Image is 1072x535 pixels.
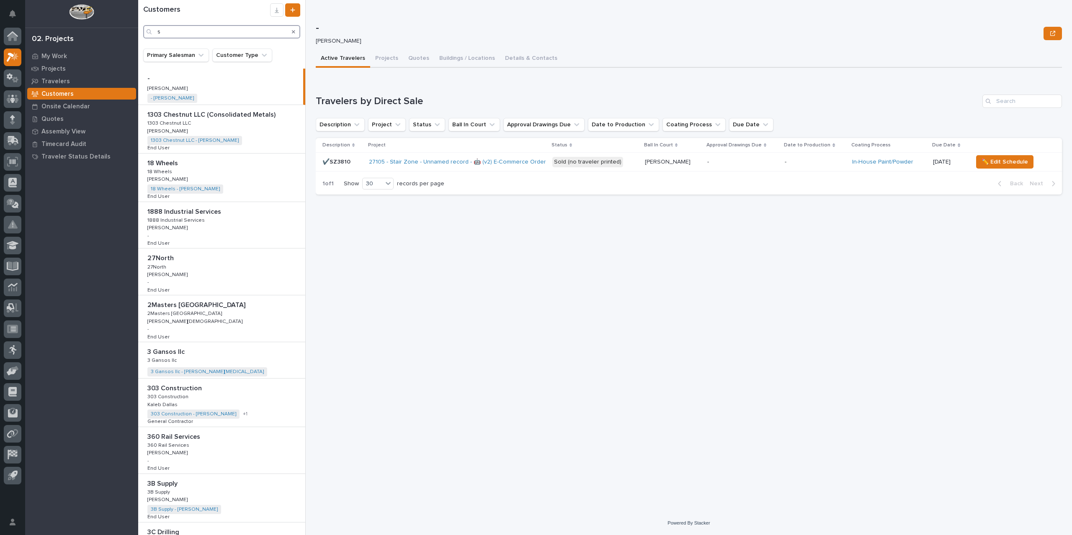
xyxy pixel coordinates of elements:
a: 360 Rail Services360 Rail Services 360 Rail Services360 Rail Services [PERSON_NAME][PERSON_NAME] ... [138,427,305,474]
p: Assembly View [41,128,85,136]
p: [PERSON_NAME] [147,448,189,456]
p: Traveler Status Details [41,153,111,161]
p: records per page [397,180,444,187]
p: 303 Construction [147,383,204,392]
p: End User [147,143,171,151]
button: Customer Type [212,49,272,62]
p: Date to Production [784,141,830,150]
p: - [147,233,149,239]
span: Back [1005,180,1023,187]
button: Projects [370,50,403,68]
button: Date to Production [588,118,659,131]
p: 27North [147,253,175,262]
a: 3 Gansos llc - [PERSON_NAME][MEDICAL_DATA] [151,369,264,375]
p: 360 Rail Services [147,431,202,441]
p: 1 of 1 [316,174,340,194]
p: Show [344,180,359,187]
p: 3 Gansos llc [147,356,178,363]
button: Next [1026,180,1062,187]
div: Notifications [10,10,21,23]
a: Travelers [25,75,138,87]
a: 27North27North 27North27North [PERSON_NAME][PERSON_NAME] -End UserEnd User [138,248,305,295]
p: [PERSON_NAME] [316,38,1037,45]
button: Primary Salesman [143,49,209,62]
p: Description [322,141,350,150]
p: 1303 Chestnut LLC [147,119,193,126]
p: 18 Wheels [147,167,174,175]
a: 18 Wheels18 Wheels 18 Wheels18 Wheels [PERSON_NAME][PERSON_NAME] 18 Wheels - [PERSON_NAME] End Us... [138,154,305,202]
p: Timecard Audit [41,141,86,148]
button: Due Date [729,118,773,131]
a: 303 Construction - [PERSON_NAME] [151,411,236,417]
a: 18 Wheels - [PERSON_NAME] [151,186,220,192]
p: - [316,22,1040,34]
p: 1888 Industrial Services [147,206,223,216]
p: End User [147,464,171,471]
p: Status [551,141,567,150]
button: Description [316,118,365,131]
p: ✔️SZ3810 [322,157,352,166]
div: 30 [363,179,383,188]
a: 3 Gansos llc3 Gansos llc 3 Gansos llc3 Gansos llc 3 Gansos llc - [PERSON_NAME][MEDICAL_DATA] [138,342,305,379]
p: - [147,73,152,82]
p: General Contractor [147,417,195,425]
button: Active Travelers [316,50,370,68]
p: Project [368,141,386,150]
p: Onsite Calendar [41,103,90,110]
p: End User [147,239,171,246]
p: Customers [41,90,74,98]
p: [PERSON_NAME][DEMOGRAPHIC_DATA] [147,317,244,325]
p: Quotes [41,115,64,123]
p: 27North [147,263,168,270]
p: End User [147,512,171,520]
span: ✏️ Edit Schedule [982,157,1028,167]
button: Details & Contacts [500,50,562,68]
button: Status [409,118,445,131]
div: Search [143,25,300,38]
p: [PERSON_NAME] [147,84,189,92]
p: 2Masters [GEOGRAPHIC_DATA] [147,299,247,309]
p: Coating Process [851,141,891,150]
a: 3B Supply3B Supply 3B Supply3B Supply [PERSON_NAME][PERSON_NAME] 3B Supply - [PERSON_NAME] End Us... [138,474,305,522]
tr: ✔️SZ3810✔️SZ3810 27105 - Stair Zone - Unnamed record - 🤖 (v2) E-Commerce Order with Fab Item Sold... [316,153,1062,172]
div: 02. Projects [32,35,74,44]
button: Notifications [4,5,21,23]
p: [PERSON_NAME] [645,157,692,166]
p: - [147,326,149,332]
p: Approval Drawings Due [706,141,762,150]
a: 1303 Chestnut LLC (Consolidated Metals)1303 Chestnut LLC (Consolidated Metals) 1303 Chestnut LLC1... [138,105,305,154]
p: [DATE] [933,159,966,166]
p: Due Date [932,141,956,150]
p: 360 Rail Services [147,441,191,448]
span: + 1 [243,412,247,417]
a: My Work [25,50,138,62]
p: 1888 Industrial Services [147,216,206,223]
p: [PERSON_NAME] [147,495,189,503]
a: 303 Construction303 Construction 303 Construction303 Construction Kaleb DallasKaleb Dallas 303 Co... [138,379,305,427]
p: End User [147,286,171,293]
a: - [PERSON_NAME] [151,95,194,101]
p: 303 Construction [147,392,190,400]
a: Assembly View [25,125,138,138]
img: Workspace Logo [69,4,94,20]
p: [PERSON_NAME] [147,270,189,278]
button: ✏️ Edit Schedule [976,155,1033,169]
a: Timecard Audit [25,138,138,150]
a: -- [PERSON_NAME][PERSON_NAME] - [PERSON_NAME] [138,69,305,105]
a: 1303 Chestnut LLC - [PERSON_NAME] [151,138,239,143]
p: Projects [41,65,66,73]
button: Coating Process [662,118,726,131]
p: End User [147,192,171,200]
p: 3 Gansos llc [147,346,186,356]
h1: Customers [143,5,270,15]
button: Quotes [403,50,434,68]
a: Powered By Stacker [667,520,710,525]
button: Ball In Court [448,118,500,131]
p: Ball In Court [644,141,673,150]
a: 1888 Industrial Services1888 Industrial Services 1888 Industrial Services1888 Industrial Services... [138,202,305,249]
a: 2Masters [GEOGRAPHIC_DATA]2Masters [GEOGRAPHIC_DATA] 2Masters [GEOGRAPHIC_DATA]2Masters [GEOGRAPH... [138,295,305,342]
button: Approval Drawings Due [503,118,585,131]
p: - [147,458,149,464]
div: Search [982,95,1062,108]
p: 1303 Chestnut LLC (Consolidated Metals) [147,109,277,119]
